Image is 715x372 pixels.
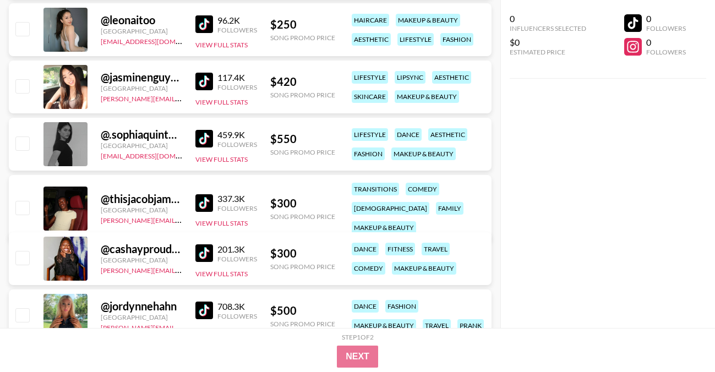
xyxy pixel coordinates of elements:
[101,35,211,46] a: [EMAIL_ADDRESS][DOMAIN_NAME]
[101,313,182,321] div: [GEOGRAPHIC_DATA]
[396,14,460,26] div: makeup & beauty
[395,71,425,84] div: lipsync
[352,128,388,141] div: lifestyle
[457,319,484,332] div: prank
[352,90,388,103] div: skincare
[510,24,586,32] div: Influencers Selected
[270,34,335,42] div: Song Promo Price
[195,270,248,278] button: View Full Stats
[385,300,418,313] div: fashion
[395,128,422,141] div: dance
[195,98,248,106] button: View Full Stats
[217,140,257,149] div: Followers
[270,18,335,31] div: $ 250
[510,48,586,56] div: Estimated Price
[352,33,391,46] div: aesthetic
[342,333,374,341] div: Step 1 of 2
[101,141,182,150] div: [GEOGRAPHIC_DATA]
[270,304,335,318] div: $ 500
[391,147,456,160] div: makeup & beauty
[217,129,257,140] div: 459.9K
[101,92,264,103] a: [PERSON_NAME][EMAIL_ADDRESS][DOMAIN_NAME]
[270,262,335,271] div: Song Promo Price
[270,75,335,89] div: $ 420
[217,255,257,263] div: Followers
[270,132,335,146] div: $ 550
[101,128,182,141] div: @ .sophiaquintero
[217,26,257,34] div: Followers
[646,37,686,48] div: 0
[101,84,182,92] div: [GEOGRAPHIC_DATA]
[195,73,213,90] img: TikTok
[270,247,335,260] div: $ 300
[101,242,182,256] div: @ cashayproudfoot
[195,155,248,163] button: View Full Stats
[217,15,257,26] div: 96.2K
[392,262,456,275] div: makeup & beauty
[217,312,257,320] div: Followers
[660,317,702,359] iframe: Drift Widget Chat Controller
[195,302,213,319] img: TikTok
[510,13,586,24] div: 0
[101,150,211,160] a: [EMAIL_ADDRESS][DOMAIN_NAME]
[195,130,213,147] img: TikTok
[101,299,182,313] div: @ jordynnehahn
[101,264,264,275] a: [PERSON_NAME][EMAIL_ADDRESS][DOMAIN_NAME]
[217,204,257,212] div: Followers
[195,194,213,212] img: TikTok
[101,214,264,225] a: [PERSON_NAME][EMAIL_ADDRESS][DOMAIN_NAME]
[101,13,182,27] div: @ leonaitoo
[217,193,257,204] div: 337.3K
[646,13,686,24] div: 0
[352,147,385,160] div: fashion
[101,206,182,214] div: [GEOGRAPHIC_DATA]
[352,71,388,84] div: lifestyle
[422,243,450,255] div: travel
[101,70,182,84] div: @ jasminenguyener
[217,301,257,312] div: 708.3K
[395,90,459,103] div: makeup & beauty
[352,262,385,275] div: comedy
[646,24,686,32] div: Followers
[217,83,257,91] div: Followers
[428,128,467,141] div: aesthetic
[217,244,257,255] div: 201.3K
[195,219,248,227] button: View Full Stats
[270,320,335,328] div: Song Promo Price
[352,202,429,215] div: [DEMOGRAPHIC_DATA]
[352,221,416,234] div: makeup & beauty
[352,183,399,195] div: transitions
[195,15,213,33] img: TikTok
[101,321,264,332] a: [PERSON_NAME][EMAIL_ADDRESS][DOMAIN_NAME]
[270,91,335,99] div: Song Promo Price
[195,327,248,335] button: View Full Stats
[440,33,473,46] div: fashion
[270,148,335,156] div: Song Promo Price
[646,48,686,56] div: Followers
[101,192,182,206] div: @ thisjacobjamess
[270,212,335,221] div: Song Promo Price
[270,196,335,210] div: $ 300
[352,319,416,332] div: makeup & beauty
[385,243,415,255] div: fitness
[217,72,257,83] div: 117.4K
[510,37,586,48] div: $0
[436,202,463,215] div: family
[406,183,439,195] div: comedy
[432,71,471,84] div: aesthetic
[337,346,378,368] button: Next
[195,244,213,262] img: TikTok
[352,300,379,313] div: dance
[195,41,248,49] button: View Full Stats
[397,33,434,46] div: lifestyle
[352,243,379,255] div: dance
[352,14,389,26] div: haircare
[423,319,451,332] div: travel
[101,27,182,35] div: [GEOGRAPHIC_DATA]
[101,256,182,264] div: [GEOGRAPHIC_DATA]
